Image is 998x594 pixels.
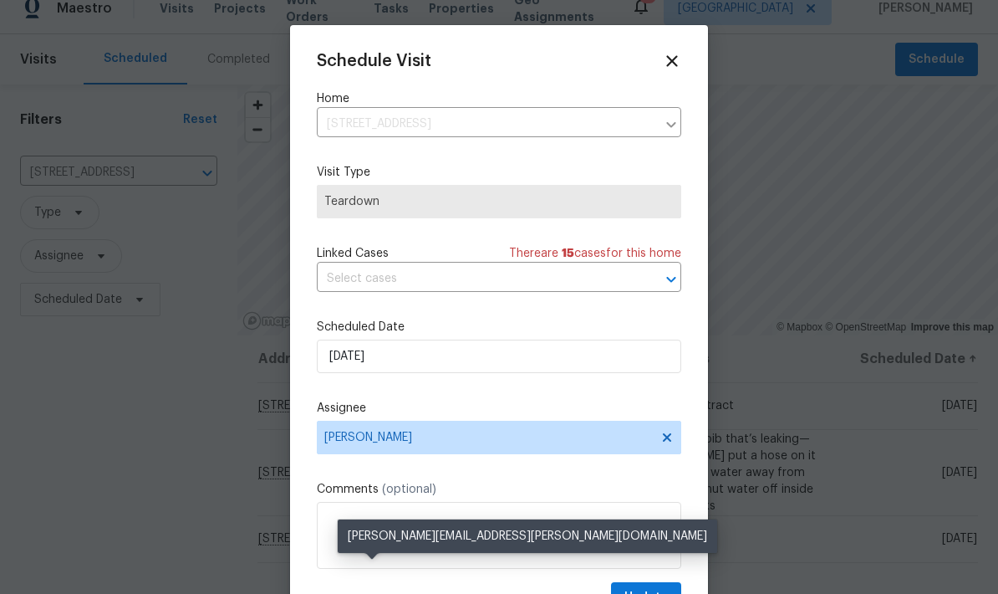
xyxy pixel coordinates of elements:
[663,52,681,70] span: Close
[317,481,681,498] label: Comments
[562,248,574,259] span: 15
[509,245,681,262] span: There are case s for this home
[324,431,652,444] span: [PERSON_NAME]
[317,164,681,181] label: Visit Type
[317,245,389,262] span: Linked Cases
[659,268,683,291] button: Open
[317,53,431,69] span: Schedule Visit
[338,520,717,553] div: [PERSON_NAME][EMAIL_ADDRESS][PERSON_NAME][DOMAIN_NAME]
[317,111,656,137] input: Enter in an address
[317,340,681,373] input: M/D/YYYY
[317,266,634,292] input: Select cases
[382,484,436,495] span: (optional)
[317,319,681,335] label: Scheduled Date
[317,90,681,107] label: Home
[317,400,681,417] label: Assignee
[324,193,674,210] span: Teardown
